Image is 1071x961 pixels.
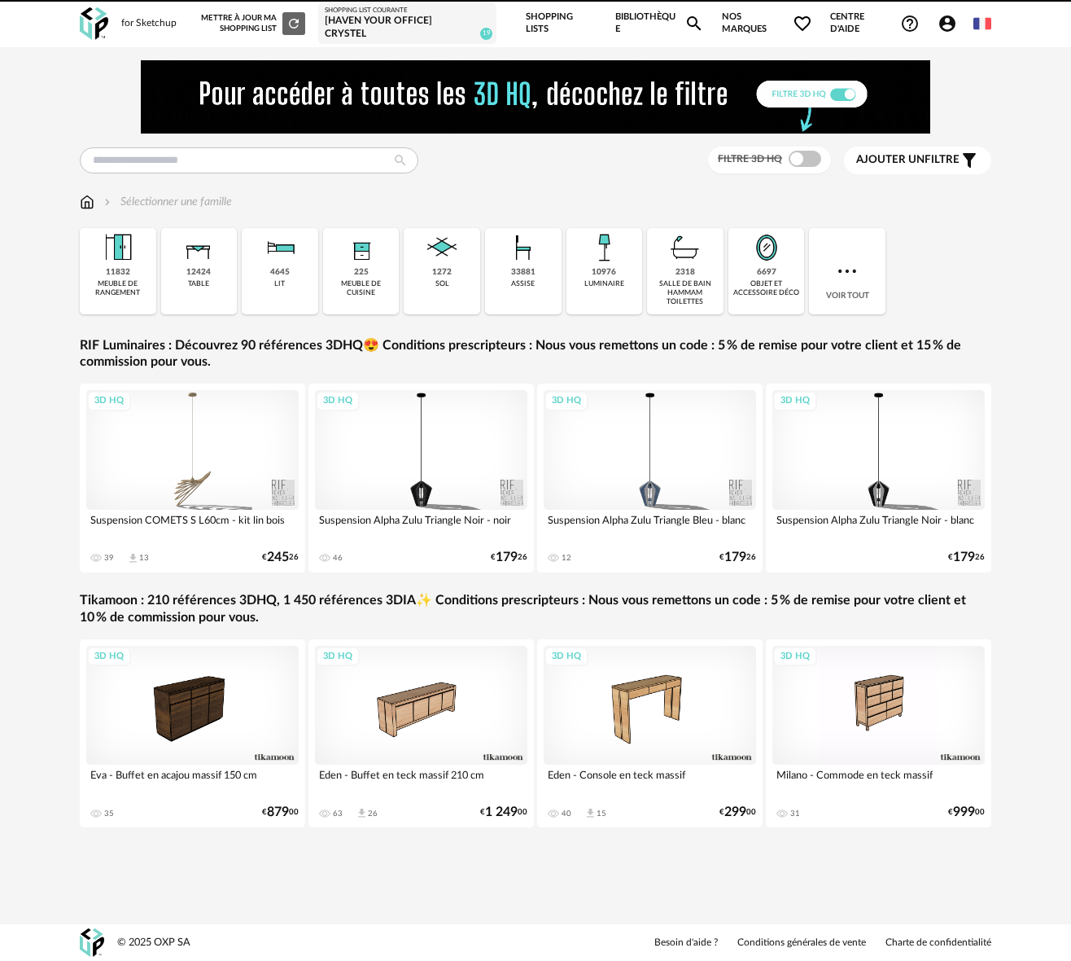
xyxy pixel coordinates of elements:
[267,552,289,563] span: 245
[87,391,131,411] div: 3D HQ
[274,279,285,288] div: lit
[86,765,299,797] div: Eva - Buffet en acajou massif 150 cm
[718,154,782,164] span: Filtre 3D HQ
[504,228,543,267] img: Assise.png
[325,7,490,15] div: Shopping List courante
[675,267,695,278] div: 2318
[101,194,232,210] div: Sélectionner une famille
[480,807,527,818] div: € 00
[485,807,518,818] span: 1 249
[834,258,860,284] img: more.7b13dc1.svg
[270,267,290,278] div: 4645
[188,279,209,288] div: table
[496,552,518,563] span: 179
[684,14,704,33] span: Magnify icon
[179,228,218,267] img: Table.png
[938,14,964,33] span: Account Circle icon
[856,154,925,165] span: Ajouter un
[267,807,289,818] span: 879
[308,384,534,573] a: 3D HQ Suspension Alpha Zulu Triangle Noir - noir 46 €17926
[856,153,960,167] span: filtre
[325,7,490,41] a: Shopping List courante [Haven your Office] Crystel 19
[333,809,343,818] div: 63
[652,279,719,307] div: salle de bain hammam toilettes
[328,279,395,298] div: meuble de cuisine
[186,267,211,278] div: 12424
[724,552,746,563] span: 179
[101,194,114,210] img: svg+xml;base64,PHN2ZyB3aWR0aD0iMTYiIGhlaWdodD0iMTYiIHZpZXdCb3g9IjAgMCAxNiAxNiIgZmlsbD0ibm9uZSIgeG...
[960,151,979,170] span: Filter icon
[948,552,985,563] div: € 26
[724,807,746,818] span: 299
[139,553,149,563] div: 13
[432,267,452,278] div: 1272
[80,639,305,828] a: 3D HQ Eva - Buffet en acajou massif 150 cm 35 €87900
[584,228,623,267] img: Luminaire.png
[597,809,606,818] div: 15
[544,647,588,667] div: 3D HQ
[654,937,718,950] a: Besoin d'aide ?
[809,228,885,314] div: Voir tout
[80,928,104,957] img: OXP
[117,936,190,950] div: © 2025 OXP SA
[106,267,130,278] div: 11832
[766,384,991,573] a: 3D HQ Suspension Alpha Zulu Triangle Noir - blanc €17926
[121,17,177,30] div: for Sketchup
[86,510,299,542] div: Suspension COMETS S L60cm - kit lin bois
[844,147,991,174] button: Ajouter unfiltre Filter icon
[747,228,786,267] img: Miroir.png
[127,552,139,564] span: Download icon
[316,647,360,667] div: 3D HQ
[790,809,800,818] div: 31
[537,639,763,828] a: 3D HQ Eden - Console en teck massif 40 Download icon 15 €29900
[733,279,800,298] div: objet et accessoire déco
[757,267,776,278] div: 6697
[584,279,624,288] div: luminaire
[537,384,763,573] a: 3D HQ Suspension Alpha Zulu Triangle Bleu - blanc 12 €17926
[973,15,991,33] img: fr
[260,228,299,267] img: Literie.png
[356,807,368,819] span: Download icon
[773,647,817,667] div: 3D HQ
[354,267,369,278] div: 225
[948,807,985,818] div: € 00
[368,809,378,818] div: 26
[262,807,299,818] div: € 00
[80,337,991,371] a: RIF Luminaires : Découvrez 90 références 3DHQ😍 Conditions prescripteurs : Nous vous remettons un ...
[938,14,957,33] span: Account Circle icon
[80,384,305,573] a: 3D HQ Suspension COMETS S L60cm - kit lin bois 39 Download icon 13 €24526
[584,807,597,819] span: Download icon
[511,279,535,288] div: assise
[592,267,616,278] div: 10976
[772,510,985,542] div: Suspension Alpha Zulu Triangle Noir - blanc
[422,228,461,267] img: Sol.png
[435,279,449,288] div: sol
[793,14,812,33] span: Heart Outline icon
[772,765,985,797] div: Milano - Commode en teck massif
[315,510,527,542] div: Suspension Alpha Zulu Triangle Noir - noir
[830,11,920,35] span: Centre d'aideHelp Circle Outline icon
[480,28,492,40] span: 19
[80,7,108,41] img: OXP
[98,228,138,267] img: Meuble%20de%20rangement.png
[87,647,131,667] div: 3D HQ
[104,809,114,818] div: 35
[262,552,299,563] div: € 26
[666,228,705,267] img: Salle%20de%20bain.png
[737,937,866,950] a: Conditions générales de vente
[104,553,114,563] div: 39
[544,765,756,797] div: Eden - Console en teck massif
[562,809,571,818] div: 40
[201,12,305,35] div: Mettre à jour ma Shopping List
[342,228,381,267] img: Rangement.png
[885,937,991,950] a: Charte de confidentialité
[766,639,991,828] a: 3D HQ Milano - Commode en teck massif 31 €99900
[491,552,527,563] div: € 26
[308,639,534,828] a: 3D HQ Eden - Buffet en teck massif 210 cm 63 Download icon 26 €1 24900
[325,15,490,40] div: [Haven your Office] Crystel
[544,391,588,411] div: 3D HQ
[315,765,527,797] div: Eden - Buffet en teck massif 210 cm
[953,552,975,563] span: 179
[953,807,975,818] span: 999
[511,267,535,278] div: 33881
